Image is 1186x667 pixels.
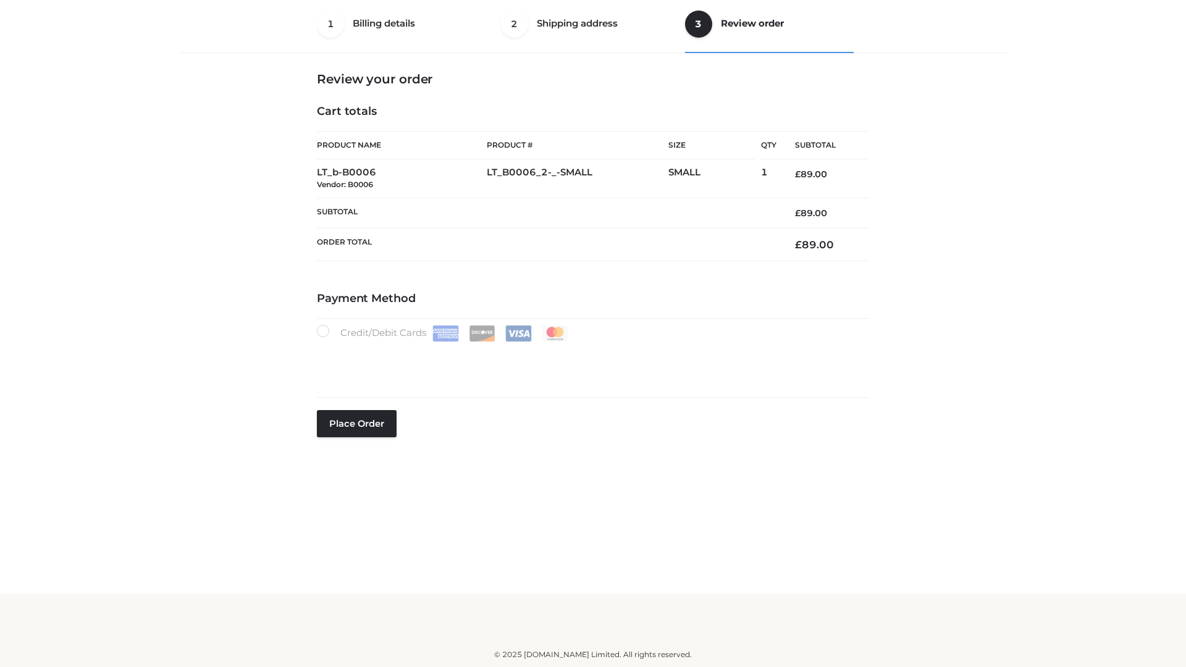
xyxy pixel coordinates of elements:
th: Size [668,132,755,159]
th: Subtotal [776,132,869,159]
div: © 2025 [DOMAIN_NAME] Limited. All rights reserved. [183,648,1003,661]
th: Subtotal [317,198,776,228]
th: Order Total [317,229,776,261]
label: Credit/Debit Cards [317,325,570,342]
img: Visa [505,325,532,342]
span: £ [795,169,801,180]
td: 1 [761,159,776,198]
h3: Review your order [317,72,869,86]
td: SMALL [668,159,761,198]
span: £ [795,208,801,219]
th: Qty [761,131,776,159]
h4: Cart totals [317,105,869,119]
th: Product # [487,131,668,159]
img: Mastercard [542,325,568,342]
td: LT_B0006_2-_-SMALL [487,159,668,198]
img: Amex [432,325,459,342]
bdi: 89.00 [795,169,827,180]
bdi: 89.00 [795,238,834,251]
iframe: Secure payment input frame [314,339,867,384]
th: Product Name [317,131,487,159]
td: LT_b-B0006 [317,159,487,198]
bdi: 89.00 [795,208,827,219]
button: Place order [317,410,397,437]
span: £ [795,238,802,251]
img: Discover [469,325,495,342]
h4: Payment Method [317,292,869,306]
small: Vendor: B0006 [317,180,373,189]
